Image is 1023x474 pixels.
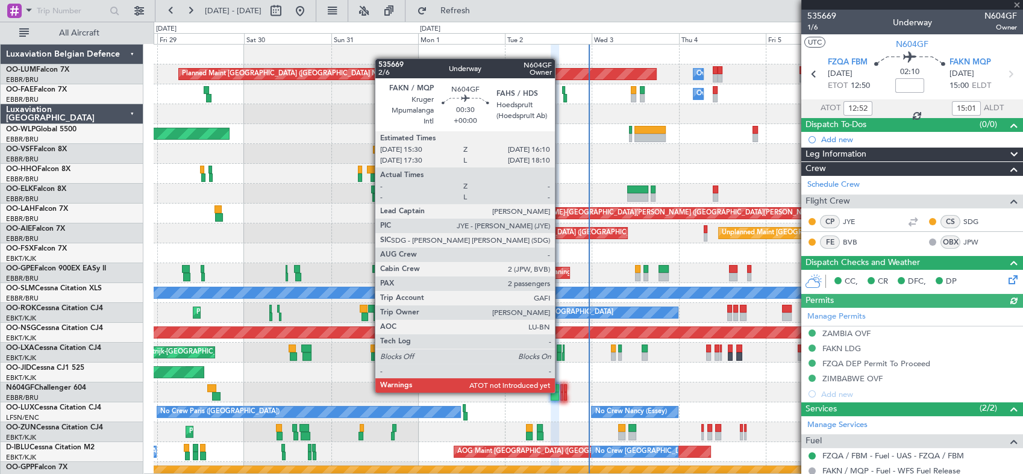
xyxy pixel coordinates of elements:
[980,402,997,414] span: (2/2)
[6,146,34,153] span: OO-VSF
[6,245,34,252] span: OO-FSX
[722,224,948,242] div: Unplanned Maint [GEOGRAPHIC_DATA] ([GEOGRAPHIC_DATA] National)
[6,126,77,133] a: OO-WLPGlobal 5500
[6,285,102,292] a: OO-SLMCessna Citation XLS
[6,225,65,232] a: OO-AIEFalcon 7X
[6,126,36,133] span: OO-WLP
[940,215,960,228] div: CS
[696,65,778,83] div: Owner Melsbroek Air Base
[6,146,67,153] a: OO-VSFFalcon 8X
[6,433,36,442] a: EBKT/KJK
[6,254,36,263] a: EBKT/KJK
[896,38,928,51] span: N604GF
[679,33,766,44] div: Thu 4
[6,404,34,411] span: OO-LUX
[984,22,1017,33] span: Owner
[6,294,39,303] a: EBBR/BRU
[6,444,95,451] a: D-IBLUCessna Citation M2
[6,166,37,173] span: OO-HHO
[160,403,280,421] div: No Crew Paris ([GEOGRAPHIC_DATA])
[820,235,840,249] div: FE
[157,33,244,44] div: Fri 29
[6,464,67,471] a: OO-GPPFalcon 7X
[6,86,34,93] span: OO-FAE
[900,66,919,78] span: 02:10
[6,186,66,193] a: OO-ELKFalcon 8X
[828,80,848,92] span: ETOT
[595,443,796,461] div: No Crew [GEOGRAPHIC_DATA] ([GEOGRAPHIC_DATA] National)
[6,86,67,93] a: OO-FAEFalcon 7X
[331,33,418,44] div: Sun 31
[908,276,926,288] span: DFC,
[6,354,36,363] a: EBKT/KJK
[821,134,1017,145] div: Add new
[6,345,34,352] span: OO-LXA
[878,276,888,288] span: CR
[807,10,836,22] span: 535669
[806,118,866,132] span: Dispatch To-Dos
[6,373,36,382] a: EBKT/KJK
[6,166,70,173] a: OO-HHOFalcon 8X
[457,443,666,461] div: AOG Maint [GEOGRAPHIC_DATA] ([GEOGRAPHIC_DATA] National)
[806,148,866,161] span: Leg Information
[196,304,337,322] div: Planned Maint Kortrijk-[GEOGRAPHIC_DATA]
[31,29,127,37] span: All Aircraft
[465,204,821,222] div: Planned Maint [PERSON_NAME]-[GEOGRAPHIC_DATA][PERSON_NAME] ([GEOGRAPHIC_DATA][PERSON_NAME])
[544,264,745,282] div: Cleaning [GEOGRAPHIC_DATA] ([GEOGRAPHIC_DATA] National)
[843,237,870,248] a: BVB
[804,37,825,48] button: UTC
[6,424,103,431] a: OO-ZUNCessna Citation CJ4
[430,7,480,15] span: Refresh
[6,404,101,411] a: OO-LUXCessna Citation CJ4
[949,80,969,92] span: 15:00
[6,95,39,104] a: EBBR/BRU
[821,102,840,114] span: ATOT
[6,334,36,343] a: EBKT/KJK
[6,66,69,73] a: OO-LUMFalcon 7X
[696,85,778,103] div: Owner Melsbroek Air Base
[6,186,33,193] span: OO-ELK
[189,423,330,441] div: Planned Maint Kortrijk-[GEOGRAPHIC_DATA]
[972,80,991,92] span: ELDT
[806,256,920,270] span: Dispatch Checks and Weather
[6,195,39,204] a: EBBR/BRU
[6,325,36,332] span: OO-NSG
[807,179,860,191] a: Schedule Crew
[6,245,67,252] a: OO-FSXFalcon 7X
[13,23,131,43] button: All Aircraft
[6,66,36,73] span: OO-LUM
[806,195,850,208] span: Flight Crew
[6,265,106,272] a: OO-GPEFalcon 900EX EASy II
[244,33,331,44] div: Sat 30
[6,393,39,402] a: EBBR/BRU
[6,205,68,213] a: OO-LAHFalcon 7X
[940,235,960,249] div: OBX
[6,444,30,451] span: D-IBLU
[6,214,39,223] a: EBBR/BRU
[6,225,32,232] span: OO-AIE
[806,402,837,416] span: Services
[6,234,39,243] a: EBBR/BRU
[6,424,36,431] span: OO-ZUN
[6,453,36,462] a: EBKT/KJK
[6,364,31,372] span: OO-JID
[6,413,39,422] a: LFSN/ENC
[843,216,870,227] a: JYE
[6,384,34,391] span: N604GF
[205,5,261,16] span: [DATE] - [DATE]
[6,314,36,323] a: EBKT/KJK
[420,24,440,34] div: [DATE]
[505,33,592,44] div: Tue 2
[946,276,957,288] span: DP
[766,33,852,44] div: Fri 5
[6,384,86,391] a: N604GFChallenger 604
[6,305,36,312] span: OO-ROK
[156,24,177,34] div: [DATE]
[418,33,505,44] div: Mon 1
[949,57,991,69] span: FAKN MQP
[820,215,840,228] div: CP
[893,16,932,29] div: Underway
[806,162,826,176] span: Crew
[6,305,103,312] a: OO-ROKCessna Citation CJ4
[822,451,964,461] a: FZQA / FBM - Fuel - UAS - FZQA / FBM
